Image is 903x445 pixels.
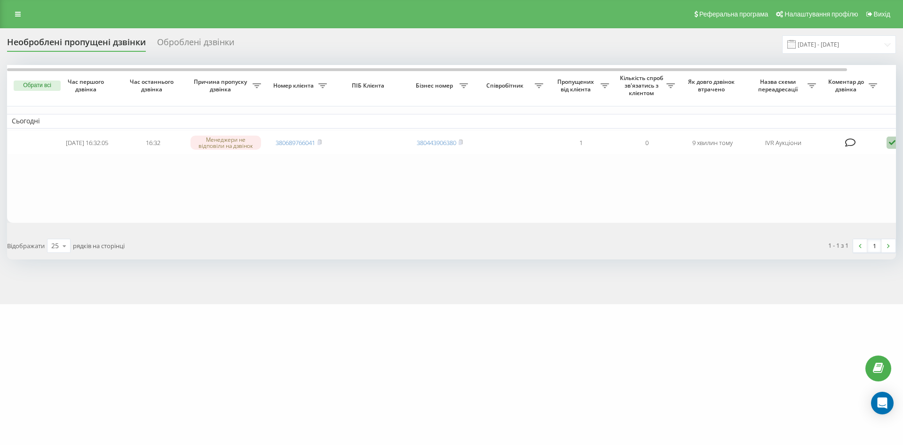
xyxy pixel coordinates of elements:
[750,78,808,93] span: Назва схеми переадресації
[340,82,399,89] span: ПІБ Клієнта
[276,138,315,147] a: 380689766041
[618,74,666,97] span: Кількість спроб зв'язатись з клієнтом
[51,241,59,251] div: 25
[784,10,858,18] span: Налаштування профілю
[614,130,680,155] td: 0
[477,82,535,89] span: Співробітник
[680,130,745,155] td: 9 хвилин тому
[7,37,146,52] div: Необроблені пропущені дзвінки
[825,78,869,93] span: Коментар до дзвінка
[867,239,881,252] a: 1
[54,130,120,155] td: [DATE] 16:32:05
[745,130,821,155] td: IVR Аукціони
[157,37,234,52] div: Оброблені дзвінки
[553,78,601,93] span: Пропущених від клієнта
[871,392,894,414] div: Open Intercom Messenger
[687,78,738,93] span: Як довго дзвінок втрачено
[412,82,459,89] span: Бізнес номер
[270,82,318,89] span: Номер клієнта
[699,10,768,18] span: Реферальна програма
[7,242,45,250] span: Відображати
[548,130,614,155] td: 1
[874,10,890,18] span: Вихід
[190,78,253,93] span: Причина пропуску дзвінка
[120,130,186,155] td: 16:32
[62,78,112,93] span: Час першого дзвінка
[828,241,848,250] div: 1 - 1 з 1
[190,136,261,150] div: Менеджери не відповіли на дзвінок
[73,242,125,250] span: рядків на сторінці
[127,78,178,93] span: Час останнього дзвінка
[417,138,456,147] a: 380443906380
[14,81,61,91] button: Обрати всі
